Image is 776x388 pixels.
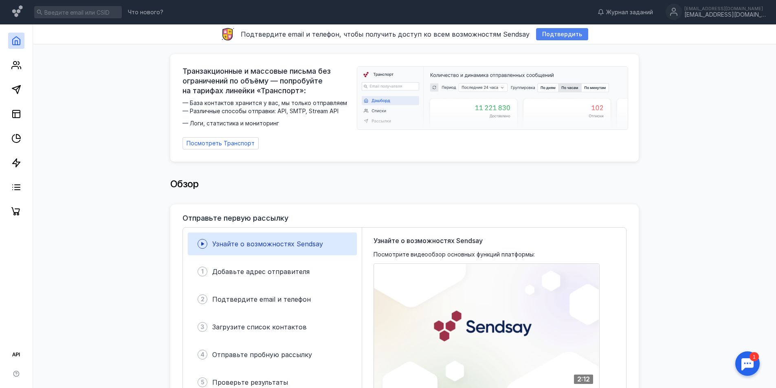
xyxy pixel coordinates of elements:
div: 1 [18,5,28,14]
span: Транзакционные и массовые письма без ограничений по объёму — попробуйте на тарифах линейки «Транс... [182,66,352,96]
span: Узнайте о возможностях Sendsay [212,240,323,248]
span: Отправьте пробную рассылку [212,351,312,359]
span: — База контактов хранится у вас, мы только отправляем — Различные способы отправки: API, SMTP, St... [182,99,352,127]
input: Введите email или CSID [34,6,122,18]
div: [EMAIL_ADDRESS][DOMAIN_NAME] [684,11,766,18]
img: dashboard-transport-banner [357,67,628,129]
div: [EMAIL_ADDRESS][DOMAIN_NAME] [684,6,766,11]
span: Проверьте результаты [212,378,288,386]
a: Посмотреть Транспорт [182,137,259,149]
div: 2:12 [574,375,593,384]
span: Подтвердите email и телефон, чтобы получить доступ ко всем возможностям Sendsay [241,30,530,38]
span: 1 [201,267,204,276]
span: Подтвердить [542,31,582,38]
span: Посмотрите видеообзор основных функций платформы: [374,250,535,259]
button: Подтвердить [536,28,588,40]
span: Что нового? [128,9,163,15]
span: Журнал заданий [606,8,653,16]
span: 5 [201,378,204,386]
span: 3 [200,323,204,331]
span: 2 [201,295,204,303]
span: Узнайте о возможностях Sendsay [374,236,483,246]
span: Загрузите список контактов [212,323,307,331]
h3: Отправьте первую рассылку [182,214,288,222]
a: Журнал заданий [594,8,657,16]
span: Посмотреть Транспорт [187,140,255,147]
span: 4 [200,351,204,359]
a: Что нового? [124,9,167,15]
span: Подтвердите email и телефон [212,295,311,303]
span: Добавьте адрес отправителя [212,267,310,276]
span: Обзор [170,178,199,190]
